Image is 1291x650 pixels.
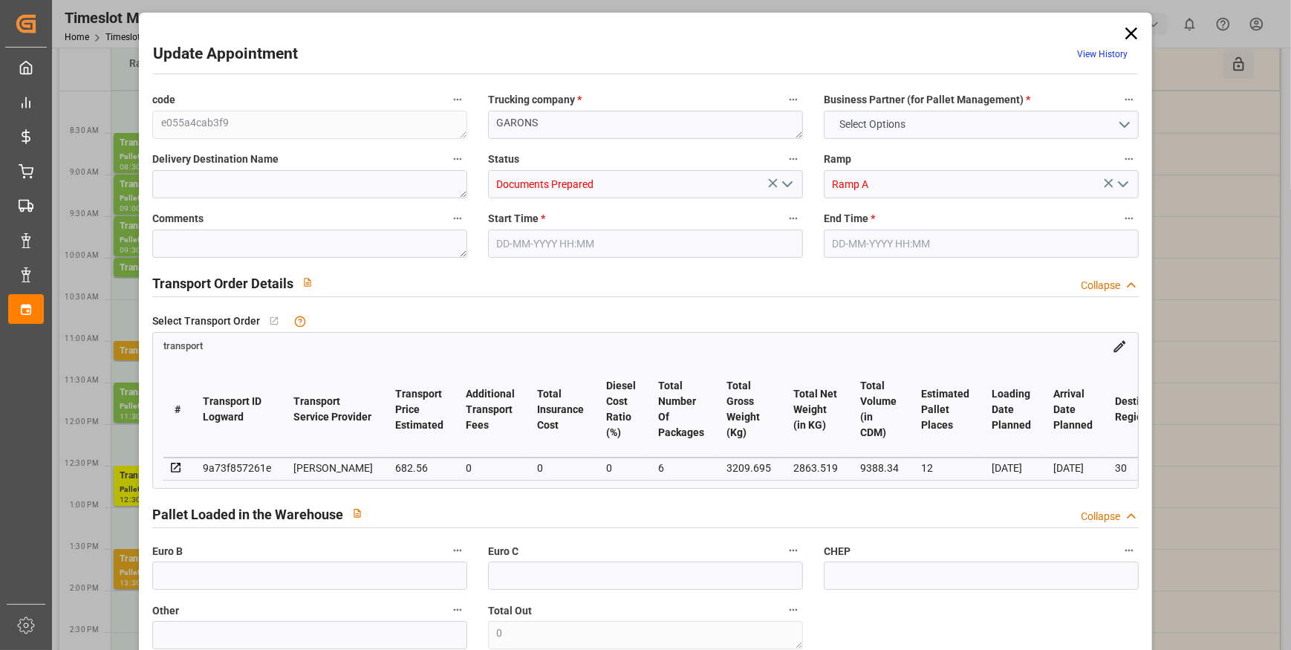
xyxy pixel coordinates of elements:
button: Euro B [448,541,467,560]
div: 3209.695 [726,459,771,477]
th: Transport Price Estimated [384,362,455,458]
button: Trucking company * [784,90,803,109]
button: open menu [824,111,1139,139]
div: 9388.34 [860,459,899,477]
textarea: e055a4cab3f9 [152,111,467,139]
button: open menu [1110,173,1133,196]
button: End Time * [1119,209,1139,228]
div: 6 [658,459,704,477]
div: [DATE] [992,459,1031,477]
th: Transport Service Provider [282,362,384,458]
span: Total Out [488,603,532,619]
div: Collapse [1081,509,1120,524]
span: Trucking company [488,92,582,108]
span: Delivery Destination Name [152,152,279,167]
th: Total Number Of Packages [647,362,715,458]
span: Select Transport Order [152,313,260,329]
button: code [448,90,467,109]
button: View description [343,499,371,527]
th: Total Net Weight (in KG) [782,362,849,458]
th: # [163,362,192,458]
span: Status [488,152,519,167]
span: CHEP [824,544,851,559]
div: Collapse [1081,278,1120,293]
th: Transport ID Logward [192,362,282,458]
textarea: 0 [488,621,803,649]
span: Euro C [488,544,518,559]
a: transport [163,339,203,351]
h2: Transport Order Details [152,273,293,293]
input: DD-MM-YYYY HH:MM [488,230,803,258]
button: CHEP [1119,541,1139,560]
th: Additional Transport Fees [455,362,526,458]
div: 0 [466,459,515,477]
div: 30 [1115,459,1170,477]
button: Start Time * [784,209,803,228]
div: 9a73f857261e [203,459,271,477]
span: Euro B [152,544,183,559]
button: Total Out [784,600,803,620]
span: Other [152,603,179,619]
button: Delivery Destination Name [448,149,467,169]
button: Business Partner (for Pallet Management) * [1119,90,1139,109]
textarea: GARONS [488,111,803,139]
span: Comments [152,211,204,227]
th: Total Insurance Cost [526,362,595,458]
th: Arrival Date Planned [1042,362,1104,458]
div: 12 [921,459,969,477]
div: 0 [606,459,636,477]
button: Ramp [1119,149,1139,169]
input: Type to search/select [824,170,1139,198]
h2: Pallet Loaded in the Warehouse [152,504,343,524]
div: 682.56 [395,459,443,477]
span: Ramp [824,152,851,167]
button: Other [448,600,467,620]
span: Start Time [488,211,545,227]
span: End Time [824,211,875,227]
div: 0 [537,459,584,477]
a: View History [1077,49,1128,59]
button: open menu [775,173,797,196]
span: Business Partner (for Pallet Management) [824,92,1030,108]
th: Total Volume (in CDM) [849,362,910,458]
span: Select Options [832,117,913,132]
th: Destination Region [1104,362,1181,458]
button: Status [784,149,803,169]
button: View description [293,268,322,296]
div: [PERSON_NAME] [293,459,373,477]
button: Comments [448,209,467,228]
th: Diesel Cost Ratio (%) [595,362,647,458]
div: 2863.519 [793,459,838,477]
span: transport [163,341,203,352]
button: Euro C [784,541,803,560]
th: Loading Date Planned [981,362,1042,458]
th: Total Gross Weight (Kg) [715,362,782,458]
input: Type to search/select [488,170,803,198]
th: Estimated Pallet Places [910,362,981,458]
span: code [152,92,175,108]
div: [DATE] [1053,459,1093,477]
input: DD-MM-YYYY HH:MM [824,230,1139,258]
h2: Update Appointment [153,42,298,66]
